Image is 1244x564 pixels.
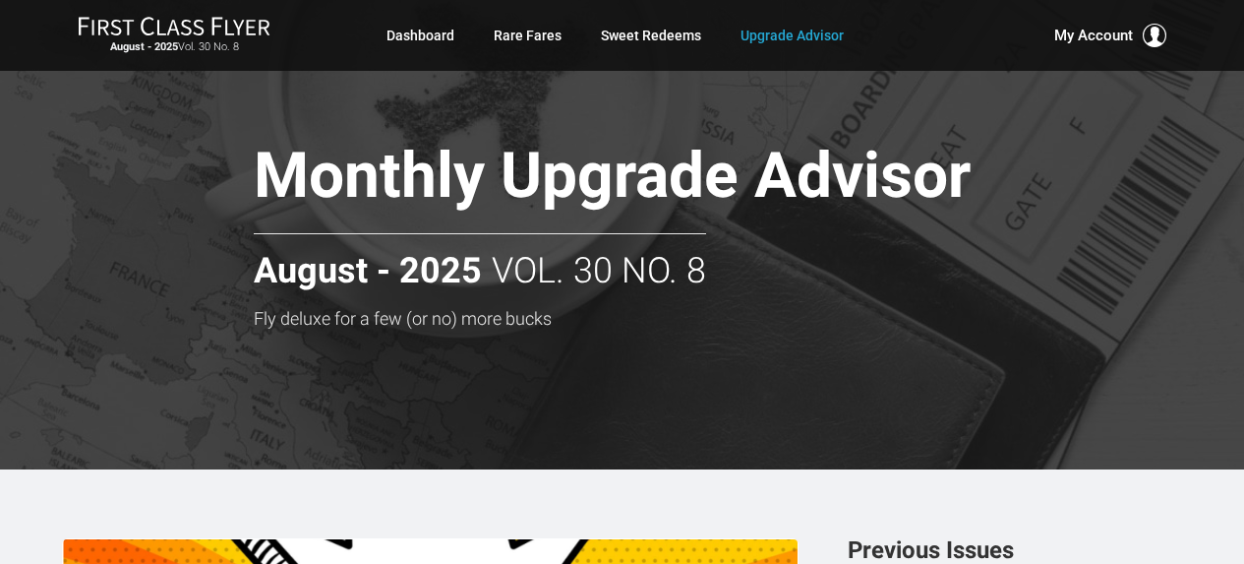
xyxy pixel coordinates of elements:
[78,40,270,54] small: Vol. 30 No. 8
[254,252,482,291] strong: August - 2025
[78,16,270,55] a: First Class FlyerAugust - 2025Vol. 30 No. 8
[254,142,1086,218] h1: Monthly Upgrade Advisor
[110,40,178,53] strong: August - 2025
[254,309,1086,329] h3: Fly deluxe for a few (or no) more bucks
[78,16,270,36] img: First Class Flyer
[254,233,706,291] h2: Vol. 30 No. 8
[848,538,1182,562] h3: Previous Issues
[601,18,701,53] a: Sweet Redeems
[494,18,562,53] a: Rare Fares
[1054,24,1166,47] button: My Account
[1054,24,1133,47] span: My Account
[386,18,454,53] a: Dashboard
[740,18,844,53] a: Upgrade Advisor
